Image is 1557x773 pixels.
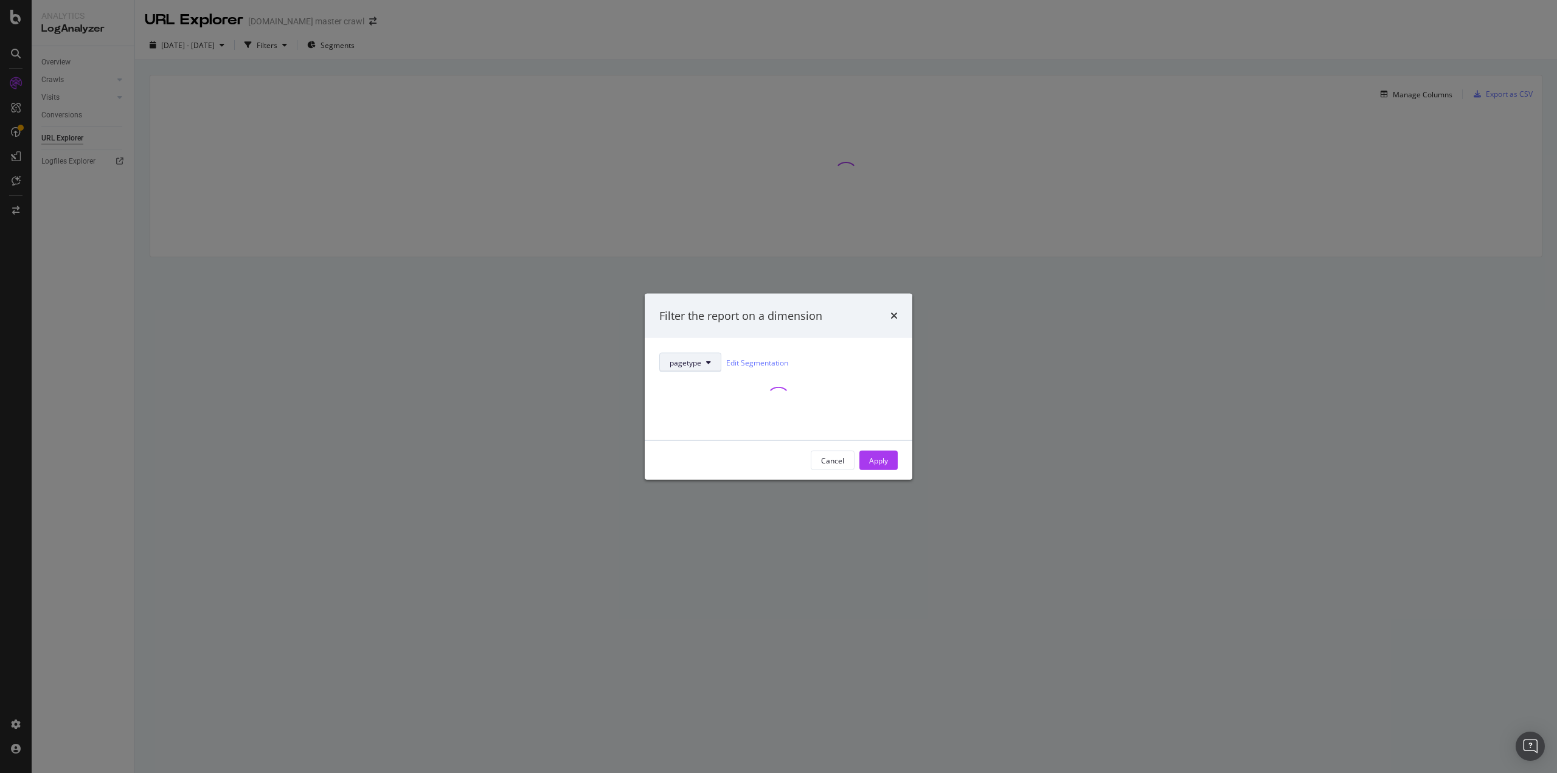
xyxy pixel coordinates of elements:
[659,353,721,372] button: pagetype
[726,356,788,369] a: Edit Segmentation
[859,451,898,470] button: Apply
[869,455,888,465] div: Apply
[1516,732,1545,761] div: Open Intercom Messenger
[645,293,912,480] div: modal
[821,455,844,465] div: Cancel
[670,357,701,367] span: pagetype
[811,451,855,470] button: Cancel
[659,308,822,324] div: Filter the report on a dimension
[890,308,898,324] div: times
